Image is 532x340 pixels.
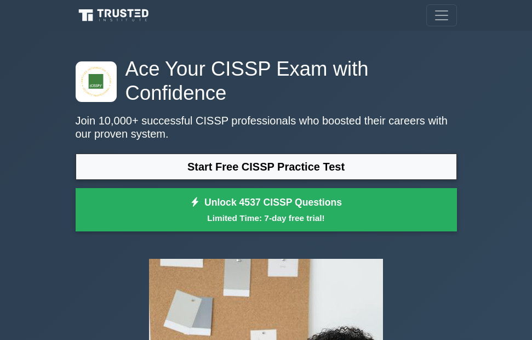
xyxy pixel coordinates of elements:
small: Limited Time: 7-day free trial! [89,212,443,224]
p: Join 10,000+ successful CISSP professionals who boosted their careers with our proven system. [76,114,457,140]
a: Start Free CISSP Practice Test [76,154,457,180]
h1: Ace Your CISSP Exam with Confidence [76,57,457,105]
button: Toggle navigation [426,4,457,26]
a: Unlock 4537 CISSP QuestionsLimited Time: 7-day free trial! [76,188,457,232]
